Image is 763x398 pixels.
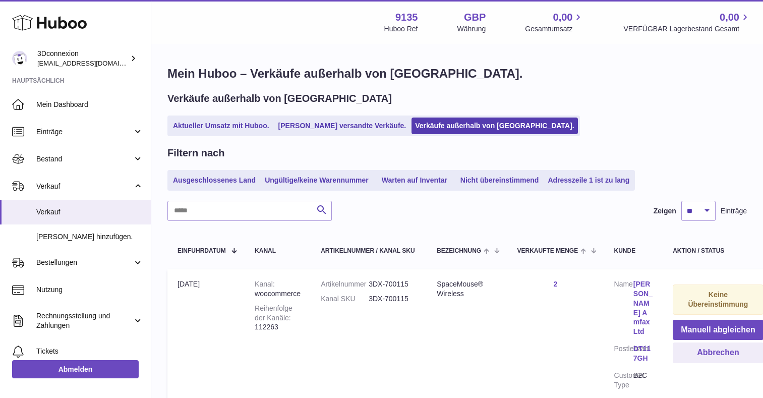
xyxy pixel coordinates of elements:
span: Einträge [36,127,133,137]
div: Kanal [255,248,301,254]
img: order_eu@3dconnexion.com [12,51,27,66]
h2: Verkäufe außerhalb von [GEOGRAPHIC_DATA] [167,92,392,105]
strong: 9135 [395,11,418,24]
span: [PERSON_NAME] hinzufügen. [36,232,143,242]
span: [EMAIL_ADDRESS][DOMAIN_NAME] [37,59,148,67]
span: Bezeichnung [437,248,481,254]
span: Bestellungen [36,258,133,267]
span: Einträge [721,206,747,216]
a: Ungültige/keine Warennummer [261,172,372,189]
span: 0,00 [553,11,573,24]
div: Huboo Ref [384,24,418,34]
span: 0,00 [720,11,739,24]
a: Verkäufe außerhalb von [GEOGRAPHIC_DATA]. [412,118,577,134]
dt: Customer Type [614,371,633,390]
strong: GBP [464,11,486,24]
div: 112263 [255,304,301,332]
span: Verkauf [36,182,133,191]
label: Zeigen [654,206,676,216]
div: 3Dconnexion [37,49,128,68]
span: Bestand [36,154,133,164]
span: Verkauf [36,207,143,217]
span: Mein Dashboard [36,100,143,109]
dt: Artikelnummer [321,279,369,289]
a: Abmelden [12,360,139,378]
div: Artikelnummer / Kanal SKU [321,248,417,254]
strong: Reihenfolge der Kanäle [255,304,292,322]
span: Einfuhrdatum [178,248,226,254]
span: Tickets [36,347,143,356]
dd: 3DX-700115 [369,279,417,289]
dt: Postleitzahl [614,344,633,366]
a: Aktueller Umsatz mit Huboo. [169,118,273,134]
a: Ausgeschlossenes Land [169,172,259,189]
span: Nutzung [36,285,143,295]
div: Währung [457,24,486,34]
dd: B2C [633,371,653,390]
a: 0,00 VERFÜGBAR Lagerbestand Gesamt [623,11,751,34]
a: 0,00 Gesamtumsatz [525,11,584,34]
dd: 3DX-700115 [369,294,417,304]
h1: Mein Huboo – Verkäufe außerhalb von [GEOGRAPHIC_DATA]. [167,66,747,82]
div: SpaceMouse® Wireless [437,279,497,299]
a: Warten auf Inventar [374,172,455,189]
dt: Kanal SKU [321,294,369,304]
dt: Name [614,279,633,339]
div: woocommerce [255,279,301,299]
a: 2 [554,280,558,288]
span: Gesamtumsatz [525,24,584,34]
a: Adresszeile 1 ist zu lang [544,172,633,189]
h2: Filtern nach [167,146,224,160]
div: Kunde [614,248,653,254]
strong: Kanal [255,280,275,288]
a: [PERSON_NAME] Amfax Ltd [633,279,653,336]
span: Verkaufte Menge [517,248,578,254]
strong: Keine Übereinstimmung [688,291,748,308]
span: Rechnungsstellung und Zahlungen [36,311,133,330]
a: Nicht übereinstimmend [457,172,543,189]
span: VERFÜGBAR Lagerbestand Gesamt [623,24,751,34]
a: DT11 7GH [633,344,653,363]
a: [PERSON_NAME] versandte Verkäufe. [275,118,410,134]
